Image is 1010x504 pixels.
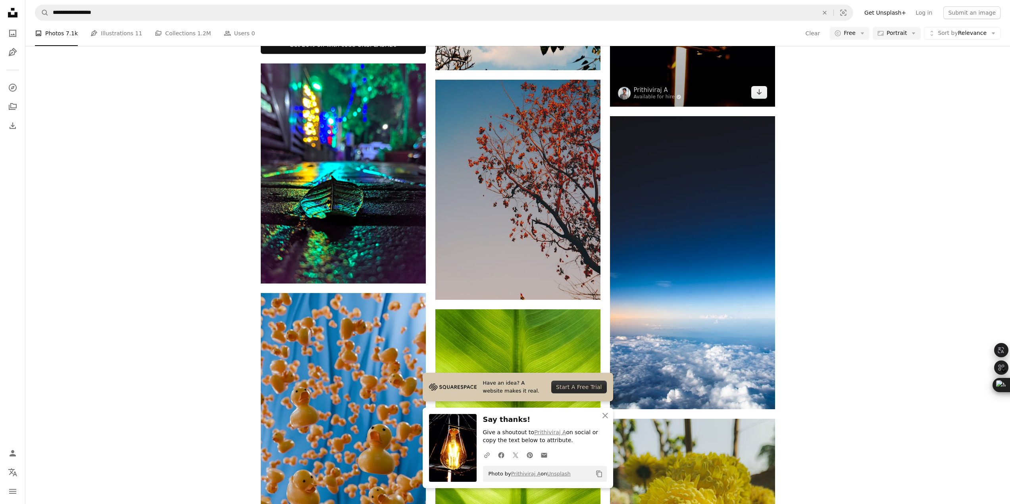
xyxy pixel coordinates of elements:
[483,429,607,445] p: Give a shoutout to on social or copy the text below to attribute.
[5,483,21,499] button: Menu
[943,6,1000,19] button: Submit an image
[938,30,958,36] span: Sort by
[485,468,571,480] span: Photo by on
[634,94,682,100] a: Available for hire
[35,5,49,20] button: Search Unsplash
[155,21,211,46] a: Collections 1.2M
[834,5,853,20] button: Visual search
[508,447,523,463] a: Share on Twitter
[924,27,1000,40] button: Sort byRelevance
[860,6,911,19] a: Get Unsplash+
[197,29,211,38] span: 1.2M
[593,467,606,481] button: Copy to clipboard
[5,445,21,461] a: Log in / Sign up
[483,379,545,395] span: Have an idea? A website makes it real.
[873,27,921,40] button: Portrait
[887,29,907,37] span: Portrait
[5,25,21,41] a: Photos
[805,27,821,40] button: Clear
[423,373,613,401] a: Have an idea? A website makes it real.Start A Free Trial
[494,447,508,463] a: Share on Facebook
[551,381,606,393] div: Start A Free Trial
[537,447,551,463] a: Share over email
[261,63,426,284] img: green leaf on ground
[816,5,833,20] button: Clear
[429,381,477,393] img: file-1705255347840-230a6ab5bca9image
[634,86,682,94] a: Prithiviraj A
[435,186,600,193] a: a tree with red leaves in front of a blue sky
[610,259,775,266] a: a view of the sky and clouds from an airplane
[435,80,600,300] img: a tree with red leaves in front of a blue sky
[830,27,870,40] button: Free
[5,80,21,96] a: Explore
[610,116,775,410] img: a view of the sky and clouds from an airplane
[5,5,21,22] a: Home — Unsplash
[135,29,142,38] span: 11
[261,436,426,443] a: A bunch of rubber ducks floating in the air
[90,21,142,46] a: Illustrations 11
[251,29,255,38] span: 0
[938,29,987,37] span: Relevance
[911,6,937,19] a: Log in
[483,414,607,425] h3: Say thanks!
[5,118,21,134] a: Download History
[511,471,541,477] a: Prithiviraj A
[523,447,537,463] a: Share on Pinterest
[224,21,255,46] a: Users 0
[35,5,853,21] form: Find visuals sitewide
[618,87,631,100] img: Go to Prithiviraj A's profile
[5,464,21,480] button: Language
[5,99,21,115] a: Collections
[534,429,566,435] a: Prithiviraj A
[751,86,767,99] a: Download
[547,471,570,477] a: Unsplash
[5,44,21,60] a: Illustrations
[261,170,426,177] a: green leaf on ground
[844,29,856,37] span: Free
